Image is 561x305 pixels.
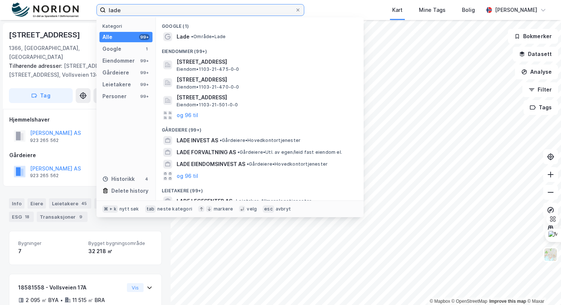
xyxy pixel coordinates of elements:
div: 9 [77,213,85,221]
div: 1 [144,46,150,52]
span: Eiendom • 1103-21-470-0-0 [177,84,239,90]
span: Gårdeiere • Hovedkontortjenester [247,161,328,167]
span: LADE INVEST AS [177,136,218,145]
span: Tilhørende adresser: [9,63,64,69]
div: 1366, [GEOGRAPHIC_DATA], [GEOGRAPHIC_DATA] [9,44,105,62]
button: Tags [524,100,558,115]
div: [STREET_ADDRESS] [9,29,82,41]
span: Lade [177,32,190,41]
div: 32 218 ㎡ [88,247,152,256]
div: esc [263,205,274,213]
div: 45 [80,200,88,207]
div: Historikk [102,175,135,183]
div: [PERSON_NAME] [495,6,537,14]
div: Kontrollprogram for chat [524,269,561,305]
div: 2 095 ㎡ BYA [26,296,59,305]
span: Gårdeiere • Hovedkontortjenester [220,137,301,143]
div: Gårdeiere [102,68,129,77]
div: Hjemmelshaver [9,115,161,124]
div: velg [247,206,257,212]
div: Kategori [102,23,152,29]
div: Leietakere (99+) [156,182,364,195]
div: 923 265 562 [30,173,59,179]
div: [STREET_ADDRESS], [STREET_ADDRESS], Vollsveien 13e [9,62,156,79]
div: 99+ [139,93,150,99]
a: OpenStreetMap [452,299,488,304]
div: 923 265 562 [30,137,59,143]
div: Google (1) [156,17,364,31]
div: nytt søk [119,206,139,212]
div: avbryt [276,206,291,212]
span: [STREET_ADDRESS] [177,57,355,66]
span: • [237,149,240,155]
div: 18 [23,213,31,221]
div: Gårdeiere [9,151,161,160]
img: norion-logo.80e7a08dc31c2e691866.png [12,3,79,18]
div: Eiere [27,198,46,209]
div: markere [214,206,233,212]
button: og 96 til [177,172,198,180]
div: tab [145,205,156,213]
span: Område • Lade [191,34,226,40]
div: 18581558 - Vollsveien 17A [18,283,124,292]
div: Eiendommer [102,56,135,65]
span: Eiendom • 1103-21-475-0-0 [177,66,239,72]
button: Bokmerker [508,29,558,44]
span: [STREET_ADDRESS] [177,75,355,84]
a: Mapbox [430,299,450,304]
input: Søk på adresse, matrikkel, gårdeiere, leietakere eller personer [106,4,295,16]
div: Bolig [462,6,475,14]
span: • [191,34,193,39]
div: Mine Tags [419,6,446,14]
button: Vis [127,283,144,292]
div: 11 515 ㎡ BRA [72,296,105,305]
a: Improve this map [489,299,526,304]
div: Transaksjoner [37,212,88,222]
button: Filter [522,82,558,97]
span: [STREET_ADDRESS] [177,93,355,102]
div: Info [9,198,24,209]
div: Datasett [94,198,131,209]
div: neste kategori [157,206,192,212]
div: Leietakere [49,198,91,209]
div: 99+ [139,58,150,64]
span: Bygninger [18,240,82,246]
iframe: Chat Widget [524,269,561,305]
span: LADE LEGESENTER AS [177,197,232,206]
div: Alle [102,33,112,42]
span: • [247,161,249,167]
div: ⌘ + k [102,205,118,213]
div: 99+ [139,34,150,40]
div: ESG [9,212,34,222]
button: Tag [9,88,73,103]
span: Gårdeiere • Utl. av egen/leid fast eiendom el. [237,149,342,155]
button: Analyse [515,64,558,79]
span: Bygget bygningsområde [88,240,152,246]
div: Personer [102,92,127,101]
div: Eiendommer (99+) [156,43,364,56]
img: Z [544,248,558,262]
button: og 96 til [177,111,198,120]
span: • [220,137,222,143]
div: 99+ [139,82,150,87]
button: Datasett [513,47,558,62]
div: 4 [144,176,150,182]
span: Leietaker • Allmennlegetjenester [234,198,311,204]
span: • [234,198,236,204]
span: LADE FORVALTNING AS [177,148,236,157]
div: Delete history [111,186,148,195]
div: Google [102,44,121,53]
div: Leietakere [102,80,131,89]
div: 99+ [139,70,150,76]
div: 7 [18,247,82,256]
span: Eiendom • 1103-21-501-0-0 [177,102,238,108]
div: Gårdeiere (99+) [156,121,364,135]
div: • [60,297,63,303]
div: Kart [392,6,403,14]
span: LADE EIENDOMSINVEST AS [177,160,245,169]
